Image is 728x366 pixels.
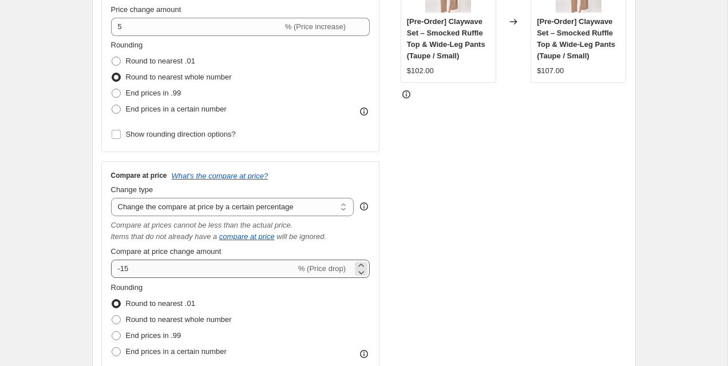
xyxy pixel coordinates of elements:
[126,105,227,113] span: End prices in a certain number
[126,57,195,65] span: Round to nearest .01
[111,247,221,256] span: Compare at price change amount
[172,172,268,180] button: What's the compare at price?
[537,65,564,77] div: $107.00
[111,171,167,180] h3: Compare at price
[111,283,143,292] span: Rounding
[111,260,296,278] input: -15
[111,18,283,36] input: -15
[111,232,217,241] i: Items that do not already have a
[276,232,326,241] i: will be ignored.
[219,232,275,241] button: compare at price
[111,221,293,229] i: Compare at prices cannot be less than the actual price.
[111,185,153,194] span: Change type
[285,22,346,31] span: % (Price increase)
[126,315,232,324] span: Round to nearest whole number
[298,264,346,273] span: % (Price drop)
[126,73,232,81] span: Round to nearest whole number
[407,17,485,60] span: [Pre-Order] Claywave Set – Smocked Ruffle Top & Wide-Leg Pants (Taupe / Small)
[126,299,195,308] span: Round to nearest .01
[126,347,227,356] span: End prices in a certain number
[537,17,615,60] span: [Pre-Order] Claywave Set – Smocked Ruffle Top & Wide-Leg Pants (Taupe / Small)
[126,89,181,97] span: End prices in .99
[407,65,434,77] div: $102.00
[358,201,370,212] div: help
[126,130,236,138] span: Show rounding direction options?
[126,331,181,340] span: End prices in .99
[111,41,143,49] span: Rounding
[111,5,181,14] span: Price change amount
